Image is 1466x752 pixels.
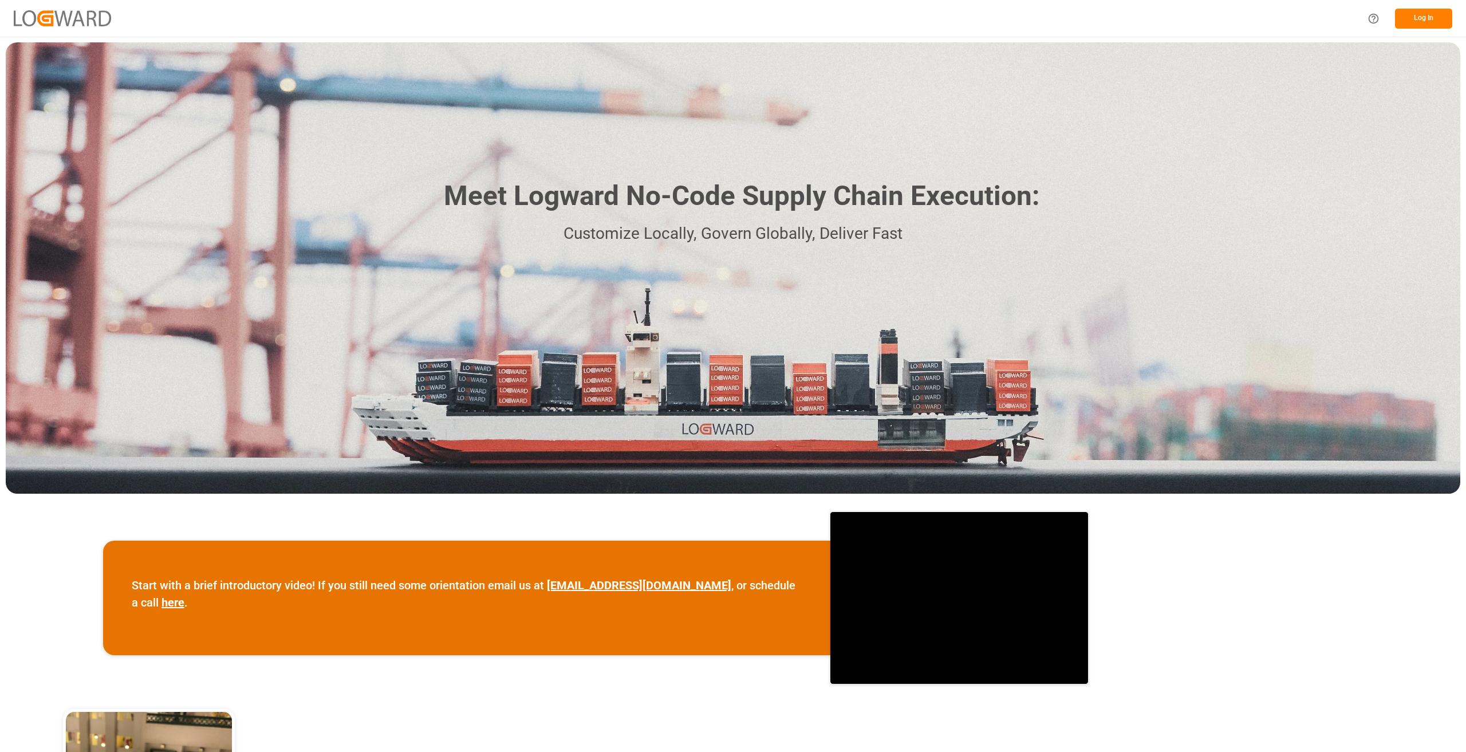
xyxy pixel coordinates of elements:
[161,596,184,609] a: here
[427,221,1039,247] p: Customize Locally, Govern Globally, Deliver Fast
[830,512,1088,684] iframe: video
[547,578,731,592] a: [EMAIL_ADDRESS][DOMAIN_NAME]
[14,10,111,26] img: Logward_new_orange.png
[1361,6,1386,32] button: Help Center
[132,577,802,611] p: Start with a brief introductory video! If you still need some orientation email us at , or schedu...
[444,176,1039,216] h1: Meet Logward No-Code Supply Chain Execution:
[1395,9,1452,29] button: Log In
